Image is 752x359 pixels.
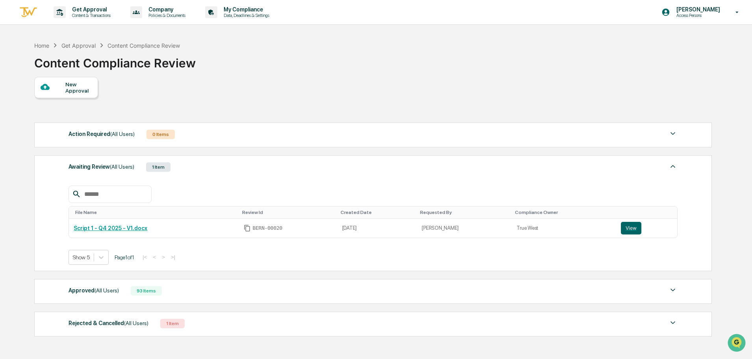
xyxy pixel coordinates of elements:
[34,50,196,70] div: Content Compliance Review
[515,210,613,215] div: Toggle SortBy
[621,222,641,234] button: View
[35,60,129,68] div: Start new chat
[670,6,724,13] p: [PERSON_NAME]
[142,6,189,13] p: Company
[66,13,115,18] p: Content & Transactions
[74,225,147,231] a: Script 1 - Q4 2025 - V1.docx
[217,6,273,13] p: My Compliance
[169,254,178,260] button: >|
[65,81,92,94] div: New Approval
[122,86,143,95] button: See all
[142,13,189,18] p: Policies & Documents
[8,121,20,134] img: Dave Feldman
[727,333,748,354] iframe: Open customer support
[69,129,135,139] div: Action Required
[65,128,68,135] span: •
[94,287,119,294] span: (All Users)
[150,254,158,260] button: <
[75,210,236,215] div: Toggle SortBy
[69,318,148,328] div: Rejected & Cancelled
[35,68,108,74] div: We're available if you need us!
[668,318,678,327] img: caret
[69,162,134,172] div: Awaiting Review
[57,162,63,168] div: 🗄️
[8,162,14,168] div: 🖐️
[160,319,185,328] div: 1 Item
[16,108,22,114] img: 1746055101610-c473b297-6a78-478c-a979-82029cc54cd1
[5,158,54,172] a: 🖐️Preclearance
[70,107,86,113] span: [DATE]
[5,173,53,187] a: 🔎Data Lookup
[244,225,251,232] span: Copy Id
[217,13,273,18] p: Data, Deadlines & Settings
[146,130,175,139] div: 0 Items
[670,13,724,18] p: Access Persons
[16,129,22,135] img: 1746055101610-c473b297-6a78-478c-a979-82029cc54cd1
[420,210,509,215] div: Toggle SortBy
[65,161,98,169] span: Attestations
[131,286,162,296] div: 93 Items
[61,42,96,49] div: Get Approval
[341,210,414,215] div: Toggle SortBy
[668,129,678,138] img: caret
[16,161,51,169] span: Preclearance
[65,107,68,113] span: •
[512,219,616,238] td: True West
[110,131,135,137] span: (All Users)
[8,60,22,74] img: 1746055101610-c473b297-6a78-478c-a979-82029cc54cd1
[668,162,678,171] img: caret
[66,6,115,13] p: Get Approval
[70,128,86,135] span: [DATE]
[56,195,95,201] a: Powered byPylon
[417,219,512,238] td: [PERSON_NAME]
[140,254,149,260] button: |<
[19,6,38,19] img: logo
[146,162,170,172] div: 1 Item
[124,320,148,326] span: (All Users)
[110,164,134,170] span: (All Users)
[337,219,417,238] td: [DATE]
[252,225,282,231] span: BERN-00020
[16,176,50,184] span: Data Lookup
[621,222,673,234] a: View
[115,254,134,260] span: Page 1 of 1
[17,60,31,74] img: 4531339965365_218c74b014194aa58b9b_72.jpg
[24,107,64,113] span: [PERSON_NAME]
[159,254,167,260] button: >
[8,100,20,112] img: Dave Feldman
[8,17,143,29] p: How can we help?
[668,285,678,295] img: caret
[69,285,119,296] div: Approved
[8,87,53,94] div: Past conversations
[134,63,143,72] button: Start new chat
[78,195,95,201] span: Pylon
[54,158,101,172] a: 🗄️Attestations
[34,42,49,49] div: Home
[622,210,674,215] div: Toggle SortBy
[107,42,180,49] div: Content Compliance Review
[242,210,334,215] div: Toggle SortBy
[24,128,64,135] span: [PERSON_NAME]
[8,177,14,183] div: 🔎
